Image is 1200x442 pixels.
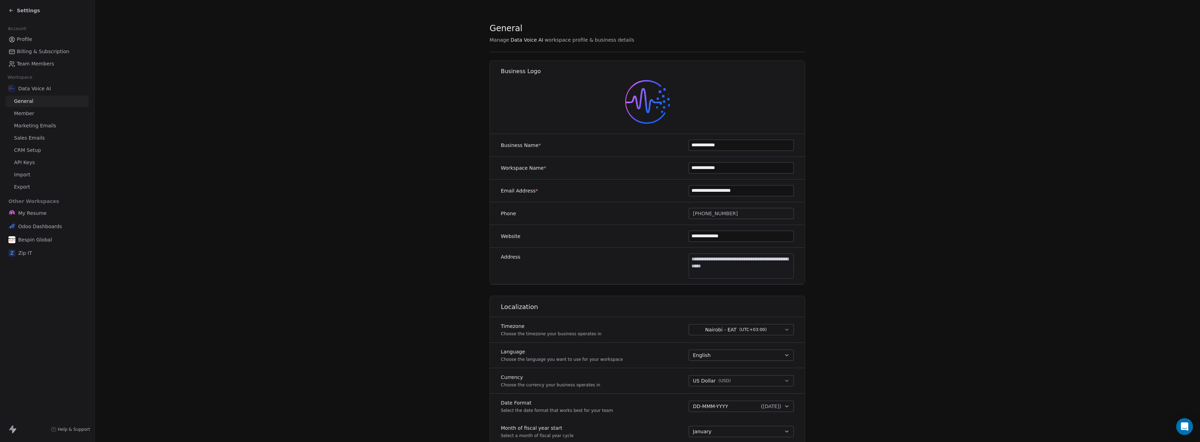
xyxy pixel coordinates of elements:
p: Select a month of fiscal year cycle [501,433,574,439]
span: Other Workspaces [6,196,62,207]
span: Settings [17,7,40,14]
span: Team Members [17,60,54,68]
a: Marketing Emails [6,120,89,132]
span: General [490,23,523,34]
label: Address [501,253,520,260]
label: Timezone [501,323,601,330]
span: Bespin Global [18,236,52,243]
span: Account [5,23,29,34]
span: Zip IT [18,250,32,257]
span: Profile [17,36,32,43]
span: Nairobi - EAT [705,326,737,333]
span: API Keys [14,159,35,166]
a: Help & Support [51,427,90,432]
span: Help & Support [58,427,90,432]
a: Billing & Subscription [6,46,89,57]
img: 66ab4aae-17ae-441a-b851-cd300b3af65b.png [8,85,15,92]
span: workspace profile & business details [545,36,634,43]
span: CRM Setup [14,147,41,154]
span: Import [14,171,30,178]
p: Choose the timezone your business operates in [501,331,601,337]
span: Z [8,250,15,257]
a: Export [6,181,89,193]
span: Data Voice AI [18,85,51,92]
label: Month of fiscal year start [501,425,574,432]
img: download.png [8,236,15,243]
span: Marketing Emails [14,122,56,129]
span: Export [14,183,30,191]
span: ( USD ) [718,378,731,384]
p: Select the date format that works best for your team [501,408,613,413]
button: [PHONE_NUMBER] [689,208,794,219]
span: Manage [490,36,509,43]
img: logoo.png [8,223,15,230]
span: Sales Emails [14,134,45,142]
label: Email Address [501,187,538,194]
img: Photoroom-20241204_233951-removebg-preview.png [8,210,15,217]
p: Choose the language you want to use for your workspace [501,357,623,362]
span: January [693,428,711,435]
a: Sales Emails [6,132,89,144]
span: My Resume [18,210,47,217]
a: Profile [6,34,89,45]
a: API Keys [6,157,89,168]
a: Settings [8,7,40,14]
label: Business Name [501,142,541,149]
button: US Dollar(USD) [689,375,794,386]
span: ( UTC+03:00 ) [739,327,767,333]
label: Language [501,348,623,355]
label: Website [501,233,520,240]
p: Choose the currency your business operates in [501,382,600,388]
label: Date Format [501,399,613,406]
a: Import [6,169,89,181]
label: Workspace Name [501,164,546,171]
img: 66ab4aae-17ae-441a-b851-cd300b3af65b.png [625,79,670,124]
a: Team Members [6,58,89,70]
span: DD-MMM-YYYY [693,403,728,410]
span: US Dollar [693,377,716,385]
label: Currency [501,374,600,381]
span: Workspace [5,72,35,83]
a: Member [6,108,89,119]
span: General [14,98,33,105]
a: CRM Setup [6,145,89,156]
h1: Business Logo [501,68,805,75]
h1: Localization [501,303,805,311]
span: ( [DATE] ) [761,403,781,410]
label: Phone [501,210,516,217]
button: Nairobi - EAT(UTC+03:00) [689,324,794,335]
span: English [693,352,711,359]
span: Odoo Dashboards [18,223,62,230]
span: Member [14,110,34,117]
span: Data Voice AI [511,36,543,43]
div: Open Intercom Messenger [1176,418,1193,435]
span: [PHONE_NUMBER] [693,210,738,217]
a: General [6,96,89,107]
span: Billing & Subscription [17,48,69,55]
